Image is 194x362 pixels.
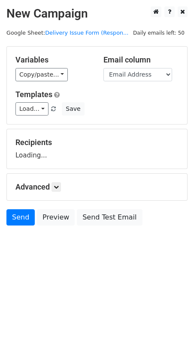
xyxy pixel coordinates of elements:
a: Copy/paste... [15,68,68,81]
div: Loading... [15,138,179,160]
a: Send Test Email [77,209,142,226]
h5: Advanced [15,182,179,192]
a: Preview [37,209,75,226]
a: Send [6,209,35,226]
span: Daily emails left: 50 [130,28,188,38]
a: Templates [15,90,52,99]
a: Delivery Issue Form (Respon... [45,30,128,36]
a: Daily emails left: 50 [130,30,188,36]
h5: Email column [103,55,179,65]
h2: New Campaign [6,6,188,21]
small: Google Sheet: [6,30,128,36]
h5: Variables [15,55,91,65]
a: Load... [15,102,48,116]
h5: Recipients [15,138,179,147]
button: Save [62,102,84,116]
